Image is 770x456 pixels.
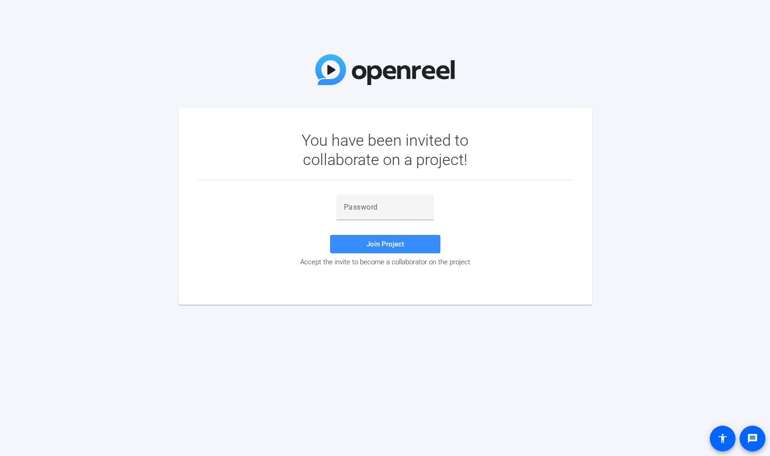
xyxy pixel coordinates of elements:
[366,240,404,248] span: Join Project
[344,202,427,213] input: Password
[315,54,455,85] img: OpenReel Logo
[330,235,440,253] button: Join Project
[747,433,758,444] mat-icon: message
[717,433,728,444] mat-icon: accessibility
[197,258,574,266] div: Accept the invite to become a collaborator on the project
[275,131,495,169] div: You have been invited to collaborate on a project!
